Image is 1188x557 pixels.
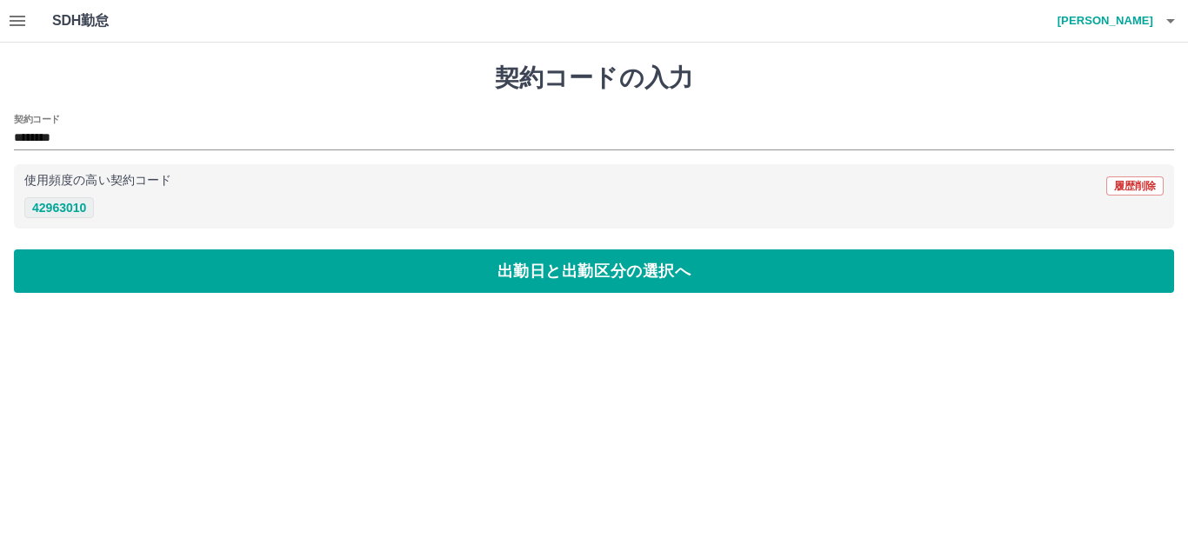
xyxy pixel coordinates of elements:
[24,197,94,218] button: 42963010
[14,112,60,126] h2: 契約コード
[24,175,171,187] p: 使用頻度の高い契約コード
[14,249,1174,293] button: 出勤日と出勤区分の選択へ
[14,63,1174,93] h1: 契約コードの入力
[1106,176,1164,196] button: 履歴削除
